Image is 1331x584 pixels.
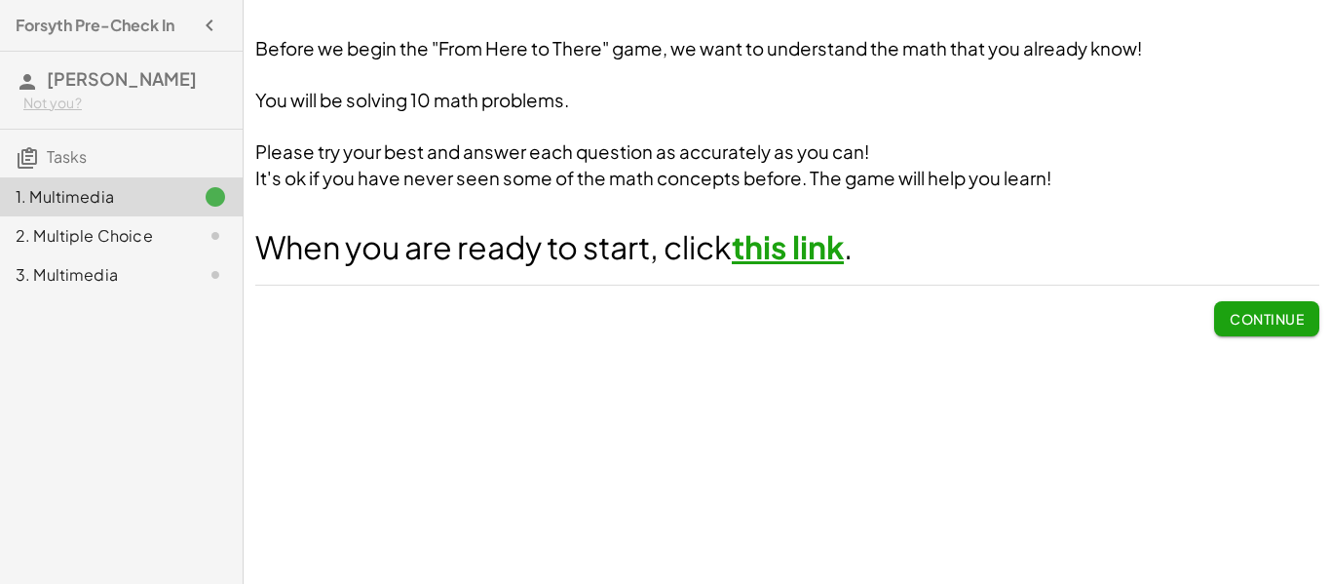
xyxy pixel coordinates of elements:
[255,37,1142,59] span: Before we begin the "From Here to There" game, we want to understand the math that you already know!
[16,263,172,287] div: 3. Multimedia
[255,140,869,163] span: Please try your best and answer each question as accurately as you can!
[47,146,87,167] span: Tasks
[16,224,172,248] div: 2. Multiple Choice
[732,227,844,266] a: this link
[1230,310,1304,328] span: Continue
[16,185,172,209] div: 1. Multimedia
[255,227,732,266] span: When you are ready to start, click
[47,67,197,90] span: [PERSON_NAME]
[844,227,853,266] span: .
[204,224,227,248] i: Task not started.
[255,89,569,111] span: You will be solving 10 math problems.
[204,263,227,287] i: Task not started.
[255,167,1051,189] span: It's ok if you have never seen some of the math concepts before. The game will help you learn!
[16,14,174,37] h4: Forsyth Pre-Check In
[1214,301,1319,336] button: Continue
[204,185,227,209] i: Task finished.
[23,94,227,113] div: Not you?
